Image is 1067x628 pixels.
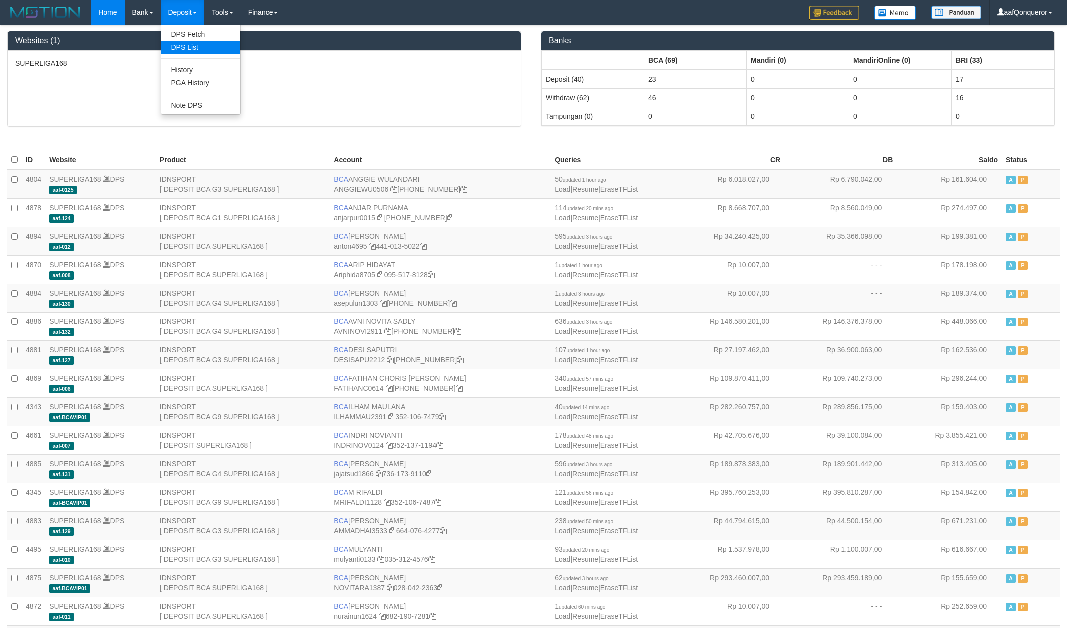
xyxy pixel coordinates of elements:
[334,317,348,325] span: BCA
[420,242,427,250] a: Copy 4410135022 to clipboard
[572,185,598,193] a: Resume
[156,454,330,483] td: IDNSPORT [ DEPOSIT BCA G4 SUPERLIGA168 ]
[454,327,461,335] a: Copy 4062280135 to clipboard
[1006,318,1016,326] span: Active
[542,88,644,107] td: Withdraw (62)
[542,70,644,89] td: Deposit (40)
[45,426,156,454] td: DPS
[672,426,784,454] td: Rp 42.705.676,00
[600,327,638,335] a: EraseTFList
[809,6,859,20] img: Feedback.jpg
[897,369,1002,397] td: Rp 296.244,00
[334,346,348,354] span: BCA
[1018,204,1028,213] span: Paused
[7,5,83,20] img: MOTION_logo.png
[156,150,330,170] th: Product
[555,271,570,279] a: Load
[567,206,613,211] span: updated 20 mins ago
[384,498,391,506] a: Copy MRIFALDI1128 to clipboard
[555,261,602,269] span: 1
[784,369,897,397] td: Rp 109.740.273,00
[555,441,570,449] a: Load
[567,348,610,353] span: updated 1 hour ago
[1002,150,1060,170] th: Status
[49,442,74,450] span: aaf-007
[386,441,393,449] a: Copy INDRINOV0124 to clipboard
[330,454,551,483] td: [PERSON_NAME] 736-173-9110
[369,242,376,250] a: Copy anton4695 to clipboard
[22,397,45,426] td: 4343
[156,340,330,369] td: IDNSPORT [ DEPOSIT BCA G3 SUPERLIGA168 ]
[897,284,1002,312] td: Rp 189.374,00
[952,70,1054,89] td: 17
[747,51,849,70] th: Group: activate to sort column ascending
[161,41,240,54] a: DPS List
[1006,176,1016,184] span: Active
[747,88,849,107] td: 0
[22,227,45,255] td: 4894
[334,356,385,364] a: DESISAPU2212
[600,470,638,478] a: EraseTFList
[555,356,570,364] a: Load
[334,498,382,506] a: MRIFALDI1128
[330,340,551,369] td: DESI SAPUTRI [PHONE_NUMBER]
[389,527,396,535] a: Copy AMMADHAI3533 to clipboard
[849,51,952,70] th: Group: activate to sort column ascending
[600,271,638,279] a: EraseTFList
[334,470,373,478] a: jajatsud1866
[1006,346,1016,355] span: Active
[22,340,45,369] td: 4881
[390,185,397,193] a: Copy ANGGIEWU0506 to clipboard
[555,612,570,620] a: Load
[897,312,1002,340] td: Rp 448.066,00
[156,255,330,284] td: IDNSPORT [ DEPOSIT BCA SUPERLIGA168 ]
[49,289,101,297] a: SUPERLIGA168
[45,369,156,397] td: DPS
[572,441,598,449] a: Resume
[551,150,672,170] th: Queries
[456,384,463,392] a: Copy 4062281727 to clipboard
[1006,261,1016,270] span: Active
[334,527,387,535] a: AMMADHAI3533
[555,374,638,392] span: | |
[429,612,436,620] a: Copy 6821907281 to clipboard
[15,58,513,68] p: SUPERLIGA168
[1018,432,1028,440] span: Paused
[1006,403,1016,412] span: Active
[49,545,101,553] a: SUPERLIGA168
[559,291,605,297] span: updated 3 hours ago
[572,413,598,421] a: Resume
[555,346,638,364] span: | |
[22,170,45,199] td: 4804
[428,271,435,279] a: Copy 0955178128 to clipboard
[555,289,605,297] span: 1
[156,426,330,454] td: IDNSPORT [ DEPOSIT SUPERLIGA168 ]
[334,612,377,620] a: nurainun1624
[377,271,384,279] a: Copy Ariphida8705 to clipboard
[330,284,551,312] td: [PERSON_NAME] [PHONE_NUMBER]
[49,261,101,269] a: SUPERLIGA168
[555,299,570,307] a: Load
[1018,346,1028,355] span: Paused
[784,284,897,312] td: - - -
[897,170,1002,199] td: Rp 161.604,00
[334,584,385,592] a: NOVITARA1387
[555,431,613,439] span: 178
[572,299,598,307] a: Resume
[426,470,433,478] a: Copy 7361739110 to clipboard
[542,51,644,70] th: Group: activate to sort column ascending
[784,426,897,454] td: Rp 39.100.084,00
[555,584,570,592] a: Load
[156,397,330,426] td: IDNSPORT [ DEPOSIT BCA G9 SUPERLIGA168 ]
[849,70,952,89] td: 0
[376,470,383,478] a: Copy jajatsud1866 to clipboard
[457,356,464,364] a: Copy 4062280453 to clipboard
[386,384,393,392] a: Copy FATIHANC0614 to clipboard
[49,175,101,183] a: SUPERLIGA168
[555,232,638,250] span: | |
[747,70,849,89] td: 0
[784,397,897,426] td: Rp 289.856.175,00
[555,403,609,411] span: 40
[1006,375,1016,383] span: Active
[334,384,383,392] a: FATIHANC0614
